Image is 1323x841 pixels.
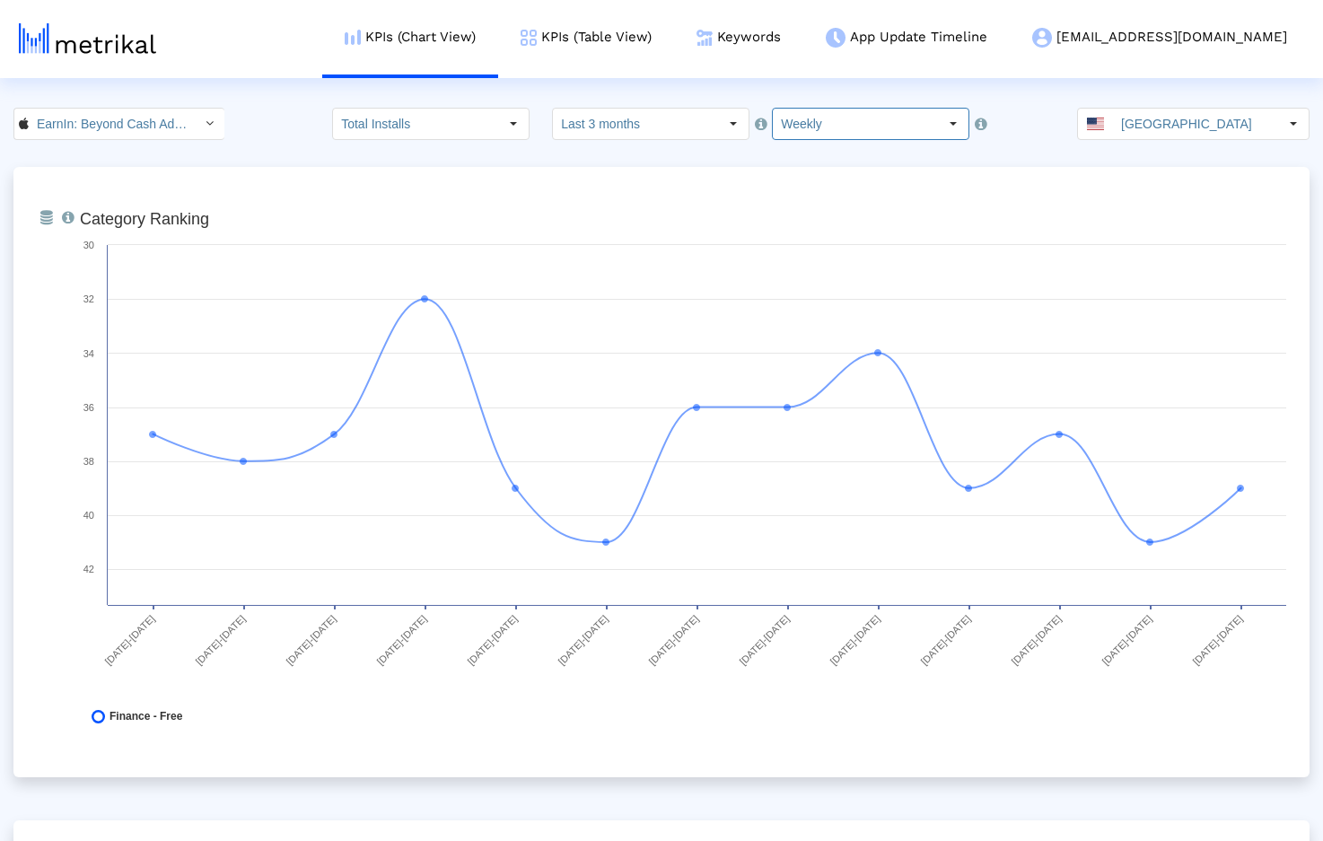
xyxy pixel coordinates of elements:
text: [DATE]-[DATE] [737,613,791,667]
img: keywords.png [697,30,713,46]
div: Select [1278,109,1309,139]
text: 32 [83,293,94,304]
text: [DATE]-[DATE] [193,613,247,667]
text: 34 [83,348,94,359]
text: [DATE]-[DATE] [374,613,428,667]
text: 40 [83,510,94,521]
text: 30 [83,240,94,250]
div: Select [938,109,968,139]
text: [DATE]-[DATE] [918,613,972,667]
text: [DATE]-[DATE] [1100,613,1153,667]
div: Select [718,109,749,139]
img: metrical-logo-light.png [19,23,156,54]
text: [DATE]-[DATE] [1190,613,1244,667]
text: [DATE]-[DATE] [284,613,337,667]
tspan: Category Ranking [80,210,209,228]
span: Finance - Free [110,710,182,723]
text: [DATE]-[DATE] [102,613,156,667]
img: kpi-table-menu-icon.png [521,30,537,46]
img: app-update-menu-icon.png [826,28,845,48]
text: [DATE]-[DATE] [556,613,609,667]
text: [DATE]-[DATE] [1009,613,1063,667]
text: 38 [83,456,94,467]
text: 42 [83,564,94,574]
img: my-account-menu-icon.png [1032,28,1052,48]
text: 36 [83,402,94,413]
text: [DATE]-[DATE] [646,613,700,667]
text: [DATE]-[DATE] [828,613,881,667]
text: [DATE]-[DATE] [465,613,519,667]
img: kpi-chart-menu-icon.png [345,30,361,45]
div: Select [498,109,529,139]
div: Select [194,109,224,139]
